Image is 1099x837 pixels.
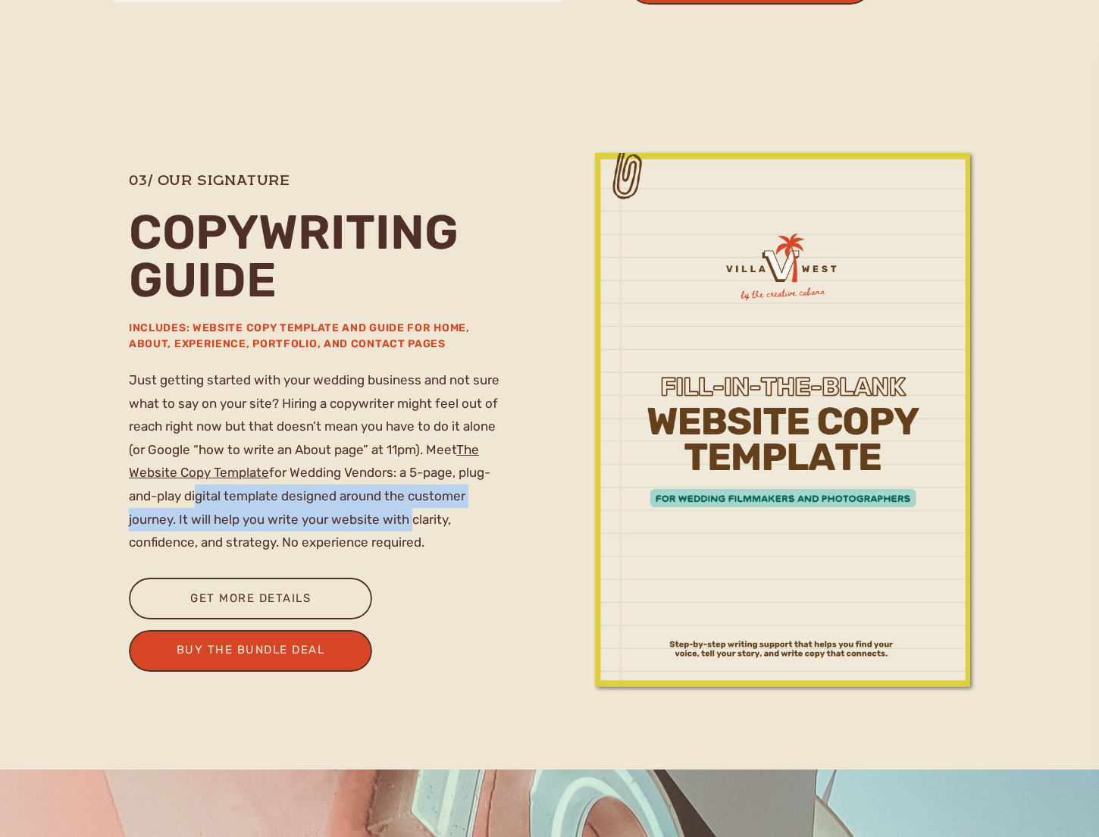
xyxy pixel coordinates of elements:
a: includes: Website Copy Template and guide for Home, About, Experience, Portfolio, and Contact pages [129,320,493,357]
p: copywriting guide [129,208,500,309]
h1: 03/ our signature [129,171,490,190]
a: get more details [176,588,325,613]
p: Just getting started with your wedding business and not sure what to say on your site? Hiring a c... [129,368,512,566]
a: buy the bundle deal [165,640,336,665]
